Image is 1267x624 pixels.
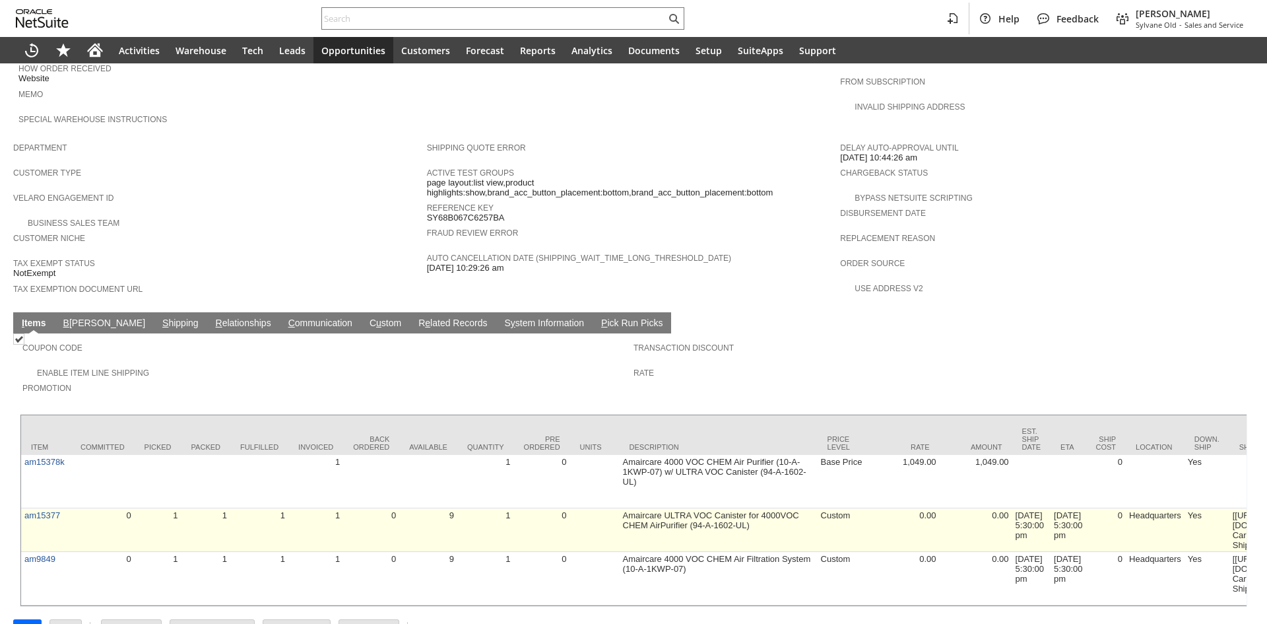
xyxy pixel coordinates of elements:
[79,37,111,63] a: Home
[288,508,343,552] td: 1
[393,37,458,63] a: Customers
[791,37,844,63] a: Support
[666,11,682,26] svg: Search
[855,102,965,112] a: Invalid Shipping Address
[620,508,818,552] td: Amaircare ULTRA VOC Canister for 4000VOC CHEM AirPurifier (94-A-1602-UL)
[18,115,167,124] a: Special Warehouse Instructions
[191,443,220,451] div: Packed
[13,285,143,294] a: Tax Exemption Document URL
[13,268,55,279] span: NotExempt
[1012,552,1051,606] td: [DATE] 5:30:00 pm
[234,37,271,63] a: Tech
[119,44,160,57] span: Activities
[828,435,857,451] div: Price Level
[230,552,288,606] td: 1
[427,254,731,263] a: Auto Cancellation Date (shipping_wait_time_long_threshold_date)
[601,318,607,328] span: P
[176,44,226,57] span: Warehouse
[620,37,688,63] a: Documents
[55,42,71,58] svg: Shortcuts
[111,37,168,63] a: Activities
[1194,435,1219,451] div: Down. Ship
[524,435,560,451] div: Pre Ordered
[162,318,168,328] span: S
[18,64,112,73] a: How Order Received
[467,443,504,451] div: Quantity
[1230,315,1246,331] a: Unrolled view on
[511,318,515,328] span: y
[730,37,791,63] a: SuiteApps
[71,552,135,606] td: 0
[738,44,783,57] span: SuiteApps
[13,193,114,203] a: Velaro Engagement ID
[24,554,55,564] a: am9849
[1060,443,1076,451] div: ETA
[271,37,313,63] a: Leads
[696,44,722,57] span: Setup
[288,552,343,606] td: 1
[1051,552,1086,606] td: [DATE] 5:30:00 pm
[1179,20,1182,30] span: -
[855,193,972,203] a: Bypass NetSuite Scripting
[181,508,230,552] td: 1
[818,455,867,508] td: Base Price
[520,44,556,57] span: Reports
[18,318,49,330] a: Items
[1136,20,1177,30] span: Sylvane Old
[427,203,494,213] a: Reference Key
[950,443,1002,451] div: Amount
[22,384,71,393] a: Promotion
[427,213,505,223] span: SY68B067C6257BA
[840,234,935,243] a: Replacement reason
[135,508,181,552] td: 1
[458,37,512,63] a: Forecast
[71,508,135,552] td: 0
[13,333,24,345] img: Checked
[855,284,923,293] a: Use Address V2
[87,42,103,58] svg: Home
[22,318,24,328] span: I
[1126,508,1185,552] td: Headquarters
[940,508,1012,552] td: 0.00
[409,443,447,451] div: Available
[818,508,867,552] td: Custom
[343,508,399,552] td: 0
[427,168,514,178] a: Active Test Groups
[427,178,834,198] span: page layout:list view,product highlights:show,brand_acc_button_placement:bottom,brand_acc_button_...
[1136,443,1175,451] div: Location
[13,259,95,268] a: Tax Exempt Status
[313,37,393,63] a: Opportunities
[1185,508,1229,552] td: Yes
[867,508,940,552] td: 0.00
[212,318,275,330] a: Relationships
[181,552,230,606] td: 1
[298,443,333,451] div: Invoiced
[399,552,457,606] td: 9
[22,343,82,353] a: Coupon Code
[457,552,514,606] td: 1
[427,143,526,153] a: Shipping Quote Error
[630,443,808,451] div: Description
[240,443,278,451] div: Fulfilled
[799,44,836,57] span: Support
[145,443,172,451] div: Picked
[60,318,148,330] a: B[PERSON_NAME]
[840,143,958,153] a: Delay Auto-Approval Until
[514,455,570,508] td: 0
[285,318,356,330] a: Communication
[840,168,928,178] a: Chargeback Status
[16,37,48,63] a: Recent Records
[366,318,405,330] a: Custom
[633,368,654,378] a: Rate
[998,13,1020,25] span: Help
[840,209,926,218] a: Disbursement Date
[514,552,570,606] td: 0
[135,552,181,606] td: 1
[376,318,381,328] span: u
[1095,435,1116,451] div: Ship Cost
[24,42,40,58] svg: Recent Records
[564,37,620,63] a: Analytics
[425,318,430,328] span: e
[840,77,925,87] a: From Subscription
[216,318,222,328] span: R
